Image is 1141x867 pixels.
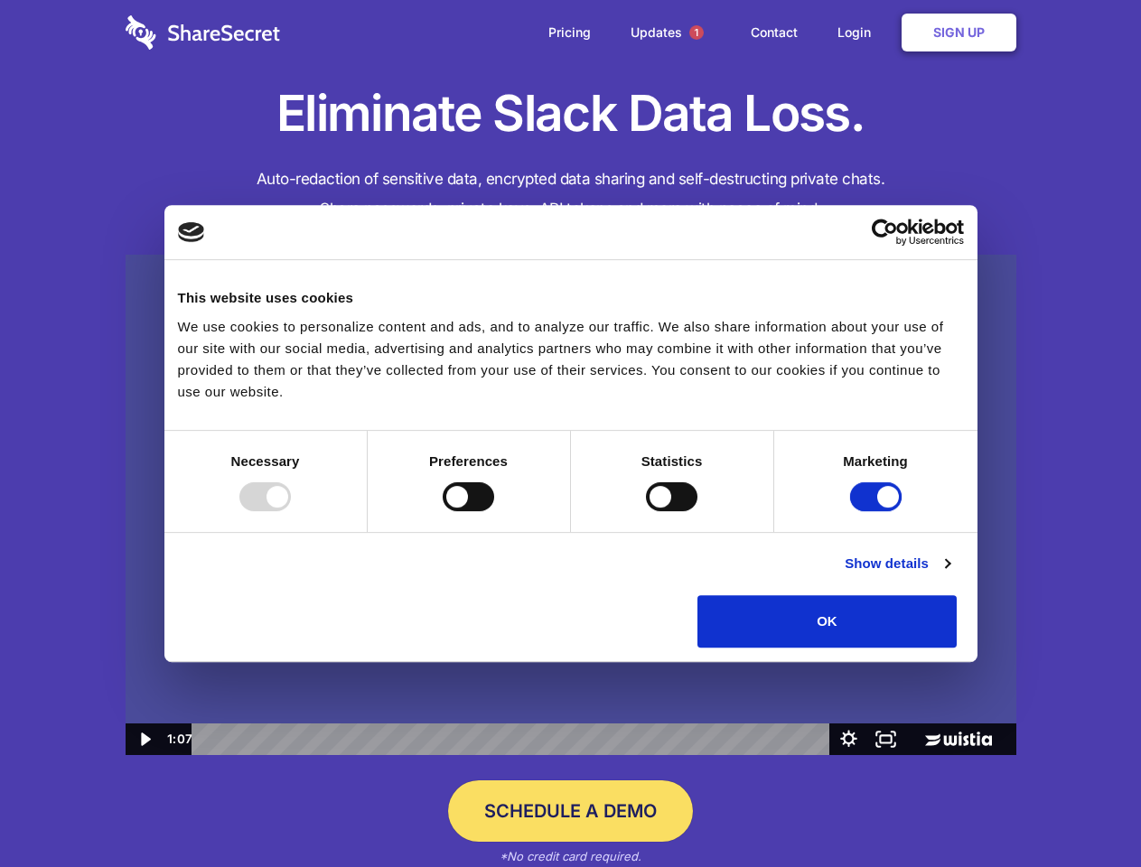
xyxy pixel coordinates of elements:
[429,453,508,469] strong: Preferences
[126,81,1016,146] h1: Eliminate Slack Data Loss.
[126,723,163,755] button: Play Video
[1051,777,1119,845] iframe: Drift Widget Chat Controller
[689,25,704,40] span: 1
[530,5,609,61] a: Pricing
[126,255,1016,756] img: Sharesecret
[845,553,949,574] a: Show details
[830,723,867,755] button: Show settings menu
[178,222,205,242] img: logo
[126,164,1016,224] h4: Auto-redaction of sensitive data, encrypted data sharing and self-destructing private chats. Shar...
[641,453,703,469] strong: Statistics
[819,5,898,61] a: Login
[178,287,964,309] div: This website uses cookies
[733,5,816,61] a: Contact
[697,595,957,648] button: OK
[806,219,964,246] a: Usercentrics Cookiebot - opens in a new window
[178,316,964,403] div: We use cookies to personalize content and ads, and to analyze our traffic. We also share informat...
[231,453,300,469] strong: Necessary
[867,723,904,755] button: Fullscreen
[206,723,821,755] div: Playbar
[448,780,693,842] a: Schedule a Demo
[902,14,1016,51] a: Sign Up
[126,15,280,50] img: logo-wordmark-white-trans-d4663122ce5f474addd5e946df7df03e33cb6a1c49d2221995e7729f52c070b2.svg
[904,723,1015,755] a: Wistia Logo -- Learn More
[500,849,641,863] em: *No credit card required.
[843,453,908,469] strong: Marketing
